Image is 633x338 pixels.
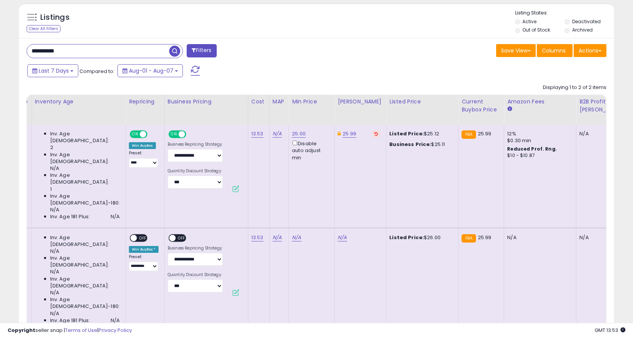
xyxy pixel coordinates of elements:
[50,206,59,213] span: N/A
[389,98,455,106] div: Listed Price
[187,44,216,57] button: Filters
[50,144,53,151] span: 2
[27,64,78,77] button: Last 7 Days
[117,64,183,77] button: Aug-01 - Aug-07
[50,130,120,144] span: Inv. Age [DEMOGRAPHIC_DATA]:
[292,98,331,106] div: Min Price
[522,27,550,33] label: Out of Stock
[50,193,120,206] span: Inv. Age [DEMOGRAPHIC_DATA]-180:
[50,234,120,248] span: Inv. Age [DEMOGRAPHIC_DATA]:
[389,234,424,241] b: Listed Price:
[507,152,570,159] div: $10 - $10.87
[8,327,35,334] strong: Copyright
[129,67,173,75] span: Aug-01 - Aug-07
[50,317,90,324] span: Inv. Age 181 Plus:
[542,47,566,54] span: Columns
[507,146,557,152] b: Reduced Prof. Rng.
[176,235,188,241] span: OFF
[98,327,132,334] a: Privacy Policy
[169,131,179,138] span: ON
[537,44,573,57] button: Columns
[507,234,570,241] div: N/A
[65,327,97,334] a: Terms of Use
[574,44,606,57] button: Actions
[8,327,132,334] div: seller snap | |
[251,98,266,106] div: Cost
[595,327,625,334] span: 2025-08-15 13:53 GMT
[273,130,282,138] a: N/A
[50,268,59,275] span: N/A
[579,130,622,137] div: N/A
[543,84,606,91] div: Displaying 1 to 2 of 2 items
[462,98,501,114] div: Current Buybox Price
[168,142,223,147] label: Business Repricing Strategy:
[137,235,149,241] span: OFF
[146,131,159,138] span: OFF
[251,130,263,138] a: 13.53
[129,151,159,168] div: Preset:
[507,130,570,137] div: 12%
[50,172,120,186] span: Inv. Age [DEMOGRAPHIC_DATA]:
[389,130,424,137] b: Listed Price:
[273,98,286,106] div: MAP
[129,98,161,106] div: Repricing
[389,234,452,241] div: $26.00
[185,131,197,138] span: OFF
[111,213,120,220] span: N/A
[338,234,347,241] a: N/A
[507,137,570,144] div: $0.30 min
[39,67,69,75] span: Last 7 Days
[496,44,536,57] button: Save View
[111,317,120,324] span: N/A
[50,151,120,165] span: Inv. Age [DEMOGRAPHIC_DATA]:
[2,98,28,114] div: Fulfillable Quantity
[50,289,59,296] span: N/A
[130,131,140,138] span: ON
[462,130,476,139] small: FBA
[579,98,625,114] div: B2B Profit [PERSON_NAME]
[129,142,156,149] div: Win BuyBox
[50,255,120,268] span: Inv. Age [DEMOGRAPHIC_DATA]:
[343,130,356,138] a: 25.99
[79,68,114,75] span: Compared to:
[507,98,573,106] div: Amazon Fees
[50,276,120,289] span: Inv. Age [DEMOGRAPHIC_DATA]:
[168,246,223,251] label: Business Repricing Strategy:
[50,213,90,220] span: Inv. Age 181 Plus:
[478,234,492,241] span: 25.99
[50,186,52,193] span: 1
[273,234,282,241] a: N/A
[168,272,223,278] label: Quantity Discount Strategy:
[50,165,59,172] span: N/A
[168,168,223,174] label: Quantity Discount Strategy:
[50,296,120,310] span: Inv. Age [DEMOGRAPHIC_DATA]-180:
[572,18,601,25] label: Deactivated
[129,254,159,271] div: Preset:
[50,310,59,317] span: N/A
[515,10,614,17] p: Listing States:
[27,25,60,32] div: Clear All Filters
[507,106,512,113] small: Amazon Fees.
[50,248,59,255] span: N/A
[338,98,383,106] div: [PERSON_NAME]
[40,12,70,23] h5: Listings
[35,98,122,106] div: Inventory Age
[292,130,306,138] a: 25.00
[522,18,536,25] label: Active
[292,139,328,161] div: Disable auto adjust min
[478,130,492,137] span: 25.99
[579,234,622,241] div: N/A
[168,98,245,106] div: Business Pricing
[462,234,476,243] small: FBA
[292,234,301,241] a: N/A
[129,246,159,253] div: Win BuyBox *
[389,141,452,148] div: $25.11
[389,141,431,148] b: Business Price:
[389,130,452,137] div: $25.12
[572,27,593,33] label: Archived
[251,234,263,241] a: 13.53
